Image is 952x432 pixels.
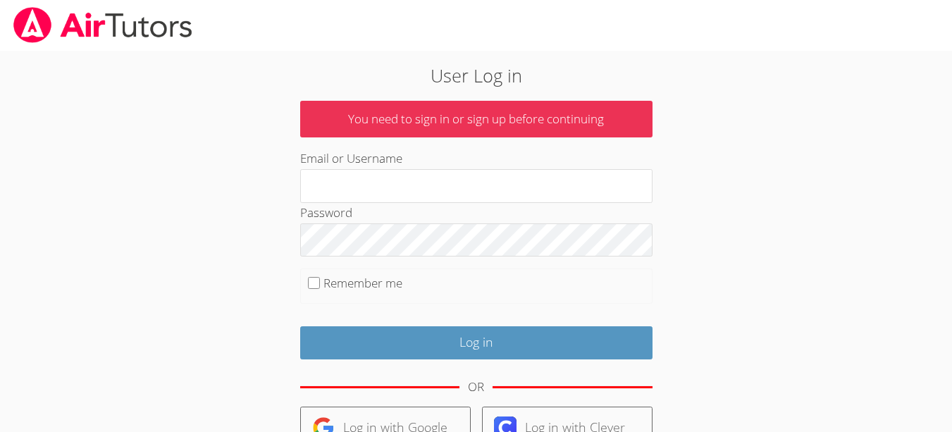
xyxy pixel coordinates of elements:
[12,7,194,43] img: airtutors_banner-c4298cdbf04f3fff15de1276eac7730deb9818008684d7c2e4769d2f7ddbe033.png
[300,204,352,221] label: Password
[468,377,484,397] div: OR
[323,275,402,291] label: Remember me
[300,150,402,166] label: Email or Username
[219,62,734,89] h2: User Log in
[300,101,653,138] p: You need to sign in or sign up before continuing
[300,326,653,359] input: Log in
